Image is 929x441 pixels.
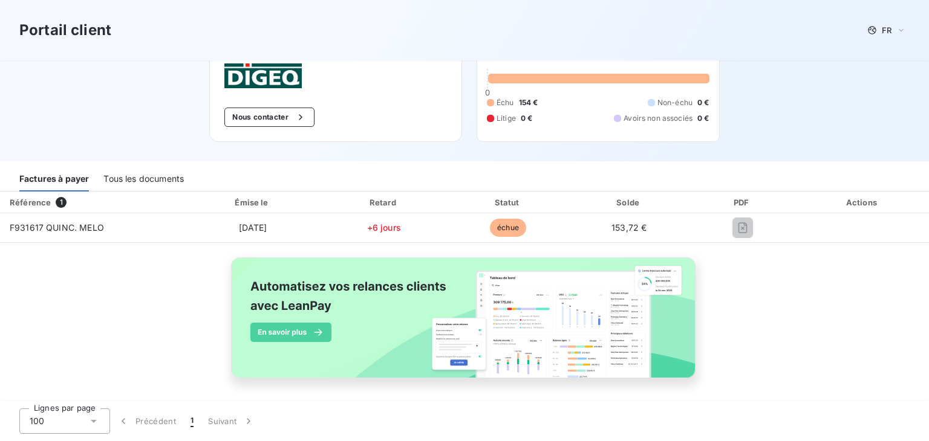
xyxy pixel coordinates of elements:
div: Référence [10,198,51,207]
span: échue [490,219,526,237]
button: Nous contacter [224,108,314,127]
span: Avoirs non associés [624,113,693,124]
span: 1 [191,415,194,427]
div: Statut [449,196,567,208]
span: F931617 QUINC. MELO [10,222,104,233]
div: Tous les documents [103,166,184,192]
span: 0 € [697,113,709,124]
button: Précédent [110,408,183,434]
span: 154 € [519,97,538,108]
h3: Portail client [19,19,111,41]
span: 0 € [697,97,709,108]
div: Solde [572,196,686,208]
div: PDF [691,196,794,208]
img: Company logo [224,63,302,88]
button: 1 [183,408,201,434]
div: Actions [799,196,927,208]
div: Factures à payer [19,166,89,192]
span: 1 [56,197,67,208]
img: banner [220,250,709,399]
span: [DATE] [239,222,267,233]
span: FR [882,25,892,35]
span: Non-échu [657,97,693,108]
span: 0 [485,88,490,97]
button: Suivant [201,408,262,434]
span: Échu [497,97,514,108]
div: Émise le [187,196,319,208]
div: Retard [324,196,445,208]
span: 100 [30,415,44,427]
span: Litige [497,113,516,124]
span: 0 € [521,113,532,124]
span: 153,72 € [611,222,647,233]
span: +6 jours [367,222,401,233]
